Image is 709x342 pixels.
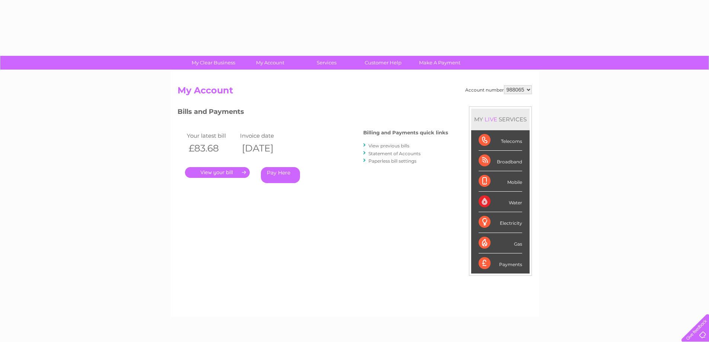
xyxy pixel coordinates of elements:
th: [DATE] [238,141,292,156]
a: Pay Here [261,167,300,183]
div: Telecoms [479,130,522,151]
a: Paperless bill settings [368,158,416,164]
a: . [185,167,250,178]
td: Your latest bill [185,131,239,141]
a: Statement of Accounts [368,151,421,156]
div: Gas [479,233,522,253]
div: MY SERVICES [471,109,530,130]
h3: Bills and Payments [178,106,448,119]
a: My Clear Business [183,56,244,70]
a: My Account [239,56,301,70]
th: £83.68 [185,141,239,156]
a: Services [296,56,357,70]
a: Make A Payment [409,56,470,70]
div: Electricity [479,212,522,233]
div: Broadband [479,151,522,171]
td: Invoice date [238,131,292,141]
a: Customer Help [352,56,414,70]
h4: Billing and Payments quick links [363,130,448,135]
div: Mobile [479,171,522,192]
div: Payments [479,253,522,274]
div: LIVE [483,116,499,123]
h2: My Account [178,85,532,99]
div: Water [479,192,522,212]
div: Account number [465,85,532,94]
a: View previous bills [368,143,409,148]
